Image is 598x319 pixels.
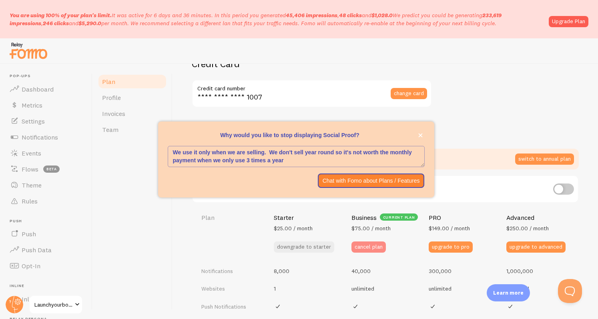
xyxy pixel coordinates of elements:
a: Inline [5,291,87,307]
button: Chat with Fomo about Plans / Features [318,173,425,188]
label: Credit card number [192,80,432,93]
button: close, [416,131,425,140]
a: Dashboard [5,81,87,97]
td: unlimited [502,280,579,297]
button: downgrade to starter [274,241,334,253]
span: Profile [102,94,121,102]
a: Push [5,226,87,242]
span: $149.00 / month [429,225,470,232]
a: Profile [97,90,167,106]
a: Settings [5,113,87,129]
span: Inline [10,283,87,289]
td: Websites [192,280,269,297]
b: 246 clicks [43,20,69,27]
h4: Starter [274,213,294,222]
p: Learn more [493,289,524,297]
span: Events [22,149,41,157]
a: Plan [97,74,167,90]
span: $250.00 / month [506,225,549,232]
div: Why would you like to stop displaying Social Proof? [158,122,434,197]
td: unlimited [347,280,424,297]
a: Events [5,145,87,161]
a: Invoices [97,106,167,122]
span: Plan [102,78,115,86]
h4: PRO [429,213,441,222]
p: It was active for 6 days and 36 minutes. In this period you generated We predict you could be gen... [10,11,544,27]
span: Inline [22,295,37,303]
button: cancel plan [351,241,386,253]
td: 8,000 [269,262,346,280]
span: $25.00 / month [274,225,313,232]
b: 48 clicks [339,12,362,19]
span: Notifications [22,133,58,141]
h4: Plan [201,213,264,222]
span: Metrics [22,101,42,109]
span: Pop-ups [10,74,87,79]
textarea: <p>Why would you like to stop displaying Social Proof? </p> [168,146,424,167]
h4: Advanced [506,213,534,222]
span: Dashboard [22,85,54,93]
a: Opt-In [5,258,87,274]
span: Team [102,126,118,134]
span: change card [394,90,424,96]
button: upgrade to advanced [506,241,566,253]
h2: Credit Card [192,58,432,70]
span: Flows [22,165,38,173]
span: $75.00 / month [351,225,391,232]
span: Settings [22,117,45,125]
a: Launchyourboxwithsarah [29,295,83,314]
a: Push Data [5,242,87,258]
a: Team [97,122,167,138]
span: Launchyourboxwithsarah [34,300,72,309]
span: , and [286,12,393,19]
td: 1,000,000 [502,262,579,280]
button: upgrade to pro [429,241,473,253]
td: 1 [269,280,346,297]
td: 300,000 [424,262,501,280]
a: Flows beta [5,161,87,177]
span: Push Data [22,246,52,254]
td: Notifications [192,262,269,280]
p: Chat with Fomo about Plans / Features [323,177,420,185]
td: unlimited [424,280,501,297]
b: $5,290.0 [78,20,101,27]
a: Upgrade Plan [549,16,588,27]
span: Opt-In [22,262,40,270]
a: Notifications [5,129,87,145]
span: Push [22,230,36,238]
button: switch to annual plan [515,154,574,165]
a: Theme [5,177,87,193]
div: current plan [380,213,418,221]
img: fomo-relay-logo-orange.svg [8,40,48,61]
h4: Business [351,213,377,222]
a: Rules [5,193,87,209]
a: Metrics [5,97,87,113]
td: 40,000 [347,262,424,280]
td: Push Notifications [192,297,269,316]
span: Push [10,219,87,224]
span: Theme [22,181,42,189]
b: 45,406 impressions [286,12,337,19]
button: change card [391,88,427,99]
span: Invoices [102,110,125,118]
b: $1,028.0 [371,12,393,19]
div: Learn more [487,284,530,301]
iframe: Help Scout Beacon - Open [558,279,582,303]
p: Why would you like to stop displaying Social Proof? [168,131,425,139]
span: You are using 100% of your plan's limit. [10,12,112,19]
span: Rules [22,197,38,205]
span: beta [43,165,60,173]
